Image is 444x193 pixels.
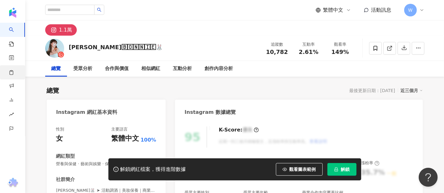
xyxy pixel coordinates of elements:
[219,126,259,133] div: K-Score :
[266,49,288,55] span: 10,782
[265,41,289,48] div: 追蹤數
[185,109,236,116] div: Instagram 數據總覽
[173,65,192,73] div: 互動分析
[56,134,63,143] div: 女
[276,163,323,176] button: 觀看圖表範例
[52,65,61,73] div: 總覽
[56,153,75,160] div: 網紅類型
[59,26,72,34] div: 1.1萬
[111,134,139,143] div: 繁體中文
[349,88,395,93] div: 最後更新日期：[DATE]
[9,108,14,122] span: rise
[341,167,350,172] span: 解鎖
[97,8,101,12] span: search
[334,167,338,172] span: lock
[327,163,356,176] button: 解鎖
[105,65,129,73] div: 合作與價值
[9,23,21,47] a: search
[8,8,18,18] img: logo icon
[47,86,59,95] div: 總覽
[408,7,413,14] span: W
[45,24,77,36] button: 1.1萬
[401,86,423,95] div: 近三個月
[56,126,64,132] div: 性別
[120,166,186,173] div: 解鎖網紅檔案，獲得進階數據
[331,49,349,55] span: 149%
[142,65,161,73] div: 相似網紅
[141,137,156,143] span: 100%
[111,126,128,132] div: 主要語言
[69,43,163,51] div: [PERSON_NAME]🄱🄾🄽🄽🄸🄴🐰
[328,41,352,48] div: 觀看率
[323,7,344,14] span: 繁體中文
[205,65,233,73] div: 創作內容分析
[56,109,118,116] div: Instagram 網紅基本資料
[45,39,64,58] img: KOL Avatar
[289,167,316,172] span: 觀看圖表範例
[297,41,321,48] div: 互動率
[7,178,19,188] img: chrome extension
[74,65,93,73] div: 受眾分析
[371,7,392,13] span: 活動訊息
[299,49,318,55] span: 2.61%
